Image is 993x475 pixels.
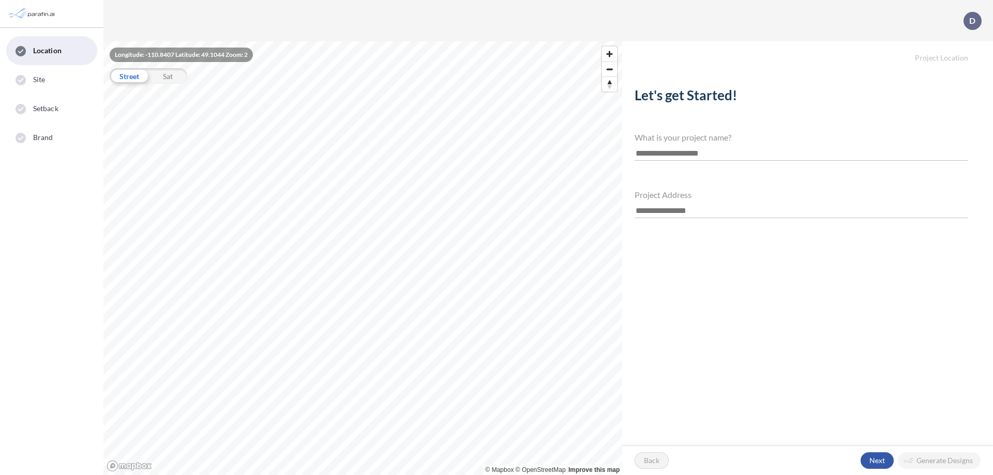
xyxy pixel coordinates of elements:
[516,466,566,473] a: OpenStreetMap
[622,41,993,63] h5: Project Location
[110,48,253,62] div: Longitude: -110.8407 Latitude: 49.1044 Zoom: 2
[861,452,894,469] button: Next
[110,68,148,84] div: Street
[602,76,617,91] button: Reset bearing to north
[635,132,968,142] h4: What is your project name?
[103,41,622,475] canvas: Map
[107,460,152,472] a: Mapbox homepage
[635,87,968,108] h2: Let's get Started!
[33,74,45,85] span: Site
[8,4,58,23] img: Parafin
[33,132,53,143] span: Brand
[568,466,620,473] a: Improve this map
[148,68,187,84] div: Sat
[635,190,968,200] h4: Project Address
[33,103,58,114] span: Setback
[602,47,617,62] button: Zoom in
[969,16,975,25] p: D
[33,45,62,56] span: Location
[602,62,617,76] button: Zoom out
[486,466,514,473] a: Mapbox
